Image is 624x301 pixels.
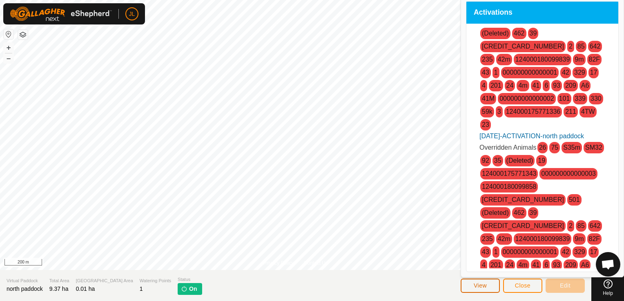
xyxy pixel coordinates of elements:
span: Virtual Paddock [7,277,43,284]
a: 39 [530,30,537,37]
a: [CREDIT_CARD_NUMBER] [482,43,564,50]
a: 23 [482,121,489,128]
a: 75 [551,144,558,151]
a: [CREDIT_CARD_NUMBER] [482,196,564,203]
a: 462 [514,30,525,37]
a: 6 [544,261,548,268]
button: + [4,43,13,53]
a: 42 [562,248,569,255]
a: 93 [553,82,560,89]
a: 4m [518,261,527,268]
a: 19 [538,157,545,164]
a: 42 [562,69,569,76]
button: Reset Map [4,29,13,39]
a: 101 [559,95,570,102]
button: Close [503,279,542,293]
a: 3 [497,108,501,115]
a: SM32 [585,144,602,151]
a: 124000180099839 [515,56,570,63]
a: 35 [494,157,501,164]
a: 000000000000002 [499,95,554,102]
a: 39 [530,209,537,216]
a: 209 [565,261,576,268]
a: 41 [533,261,540,268]
img: turn-on [181,286,187,292]
a: 4 [482,261,486,268]
a: 4 [482,82,486,89]
span: On [189,285,197,293]
button: Edit [546,279,585,293]
a: 82F [589,235,600,242]
a: 1 [494,69,498,76]
a: 2 [569,222,573,229]
a: 211 [565,108,576,115]
a: A6 [581,82,589,89]
a: 92 [482,157,489,164]
a: 329 [574,69,585,76]
a: 42m [498,56,510,63]
a: 17 [590,69,597,76]
a: 17 [590,248,597,255]
a: 235 [482,235,493,242]
a: 124000175771343 [482,170,536,177]
a: 24 [506,82,514,89]
span: Status [178,276,202,283]
a: 000000000000001 [503,248,557,255]
a: 000000000000001 [503,69,557,76]
a: A6 [581,261,589,268]
a: 124000175771336 [506,108,560,115]
a: 85 [577,222,585,229]
a: 4m [518,82,527,89]
img: Gallagher Logo [10,7,112,21]
a: 462 [514,209,525,216]
span: Edit [560,282,571,289]
a: Help [592,276,624,299]
span: JL [129,10,135,18]
span: Activations [474,9,513,16]
span: Total Area [49,277,69,284]
a: 642 [590,43,601,50]
span: Watering Points [140,277,171,284]
button: Map Layers [18,30,28,40]
a: 9m [575,56,584,63]
a: 235 [482,56,493,63]
span: Help [603,291,613,296]
a: 000000000000003 [541,170,595,177]
a: S35m [563,144,580,151]
a: 24 [506,261,514,268]
span: [GEOGRAPHIC_DATA] Area [76,277,133,284]
button: – [4,53,13,63]
span: View [474,282,487,289]
a: 329 [574,248,585,255]
a: 43 [482,248,489,255]
a: 339 [575,95,586,102]
span: (Deleted) [480,28,510,39]
div: Open chat [596,252,620,277]
span: (Deleted) [480,207,510,219]
a: 1 [494,248,498,255]
a: 201 [490,261,501,268]
a: 42m [498,235,510,242]
a: 501 [569,196,580,203]
button: View [461,279,500,293]
a: Privacy Policy [263,259,294,267]
a: 41M [482,95,495,102]
a: 2 [569,43,573,50]
a: 26 [539,144,546,151]
span: Close [515,282,530,289]
a: Contact Us [304,259,328,267]
a: 201 [490,82,501,89]
a: 41 [533,82,540,89]
a: 6 [544,82,548,89]
a: 82F [589,56,600,63]
a: [CREDIT_CARD_NUMBER] [482,222,564,229]
a: 93 [553,261,560,268]
a: 9m [575,235,584,242]
span: 1 [140,286,143,292]
a: 330 [591,95,602,102]
a: 124000180099839 [515,235,570,242]
a: 209 [565,82,576,89]
a: 124000180099858 [482,183,536,190]
a: 85 [577,43,585,50]
span: Overridden Animals [479,144,537,151]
